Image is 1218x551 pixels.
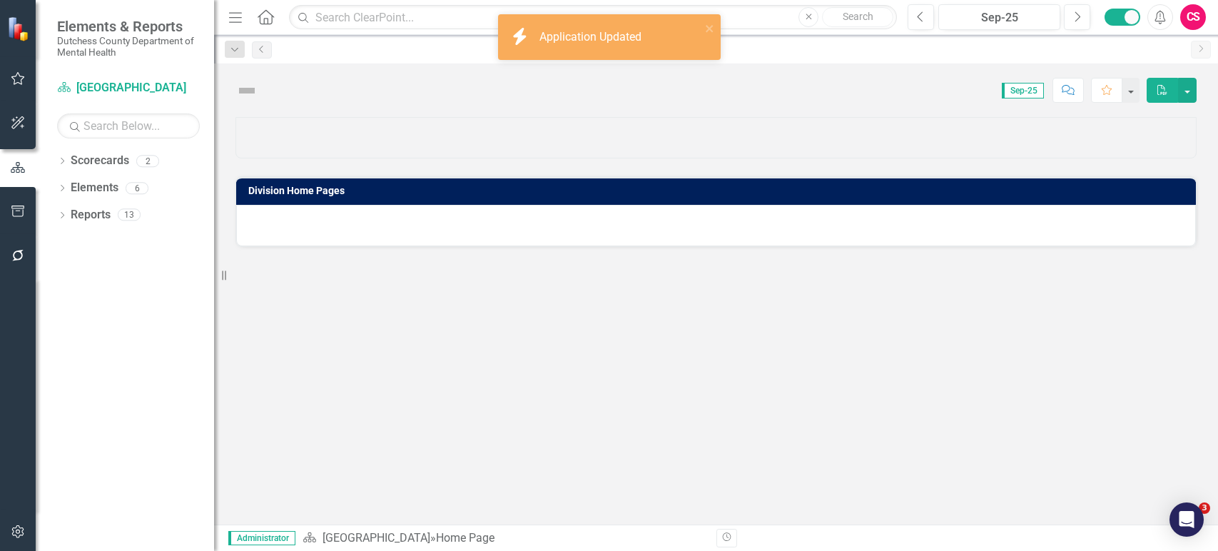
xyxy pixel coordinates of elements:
[943,9,1055,26] div: Sep-25
[539,29,645,46] div: Application Updated
[1180,4,1206,30] button: CS
[938,4,1060,30] button: Sep-25
[57,113,200,138] input: Search Below...
[289,5,897,30] input: Search ClearPoint...
[228,531,295,545] span: Administrator
[822,7,893,27] button: Search
[235,79,258,102] img: Not Defined
[136,155,159,167] div: 2
[118,209,141,221] div: 13
[57,35,200,59] small: Dutchess County Department of Mental Health
[1199,502,1210,514] span: 3
[303,530,705,547] div: »
[323,531,430,545] a: [GEOGRAPHIC_DATA]
[71,207,111,223] a: Reports
[71,180,118,196] a: Elements
[7,16,32,41] img: ClearPoint Strategy
[436,531,494,545] div: Home Page
[843,11,873,22] span: Search
[248,186,1189,196] h3: Division Home Pages
[705,20,715,36] button: close
[71,153,129,169] a: Scorecards
[57,18,200,35] span: Elements & Reports
[1002,83,1044,98] span: Sep-25
[57,80,200,96] a: [GEOGRAPHIC_DATA]
[126,182,148,194] div: 6
[1169,502,1204,537] div: Open Intercom Messenger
